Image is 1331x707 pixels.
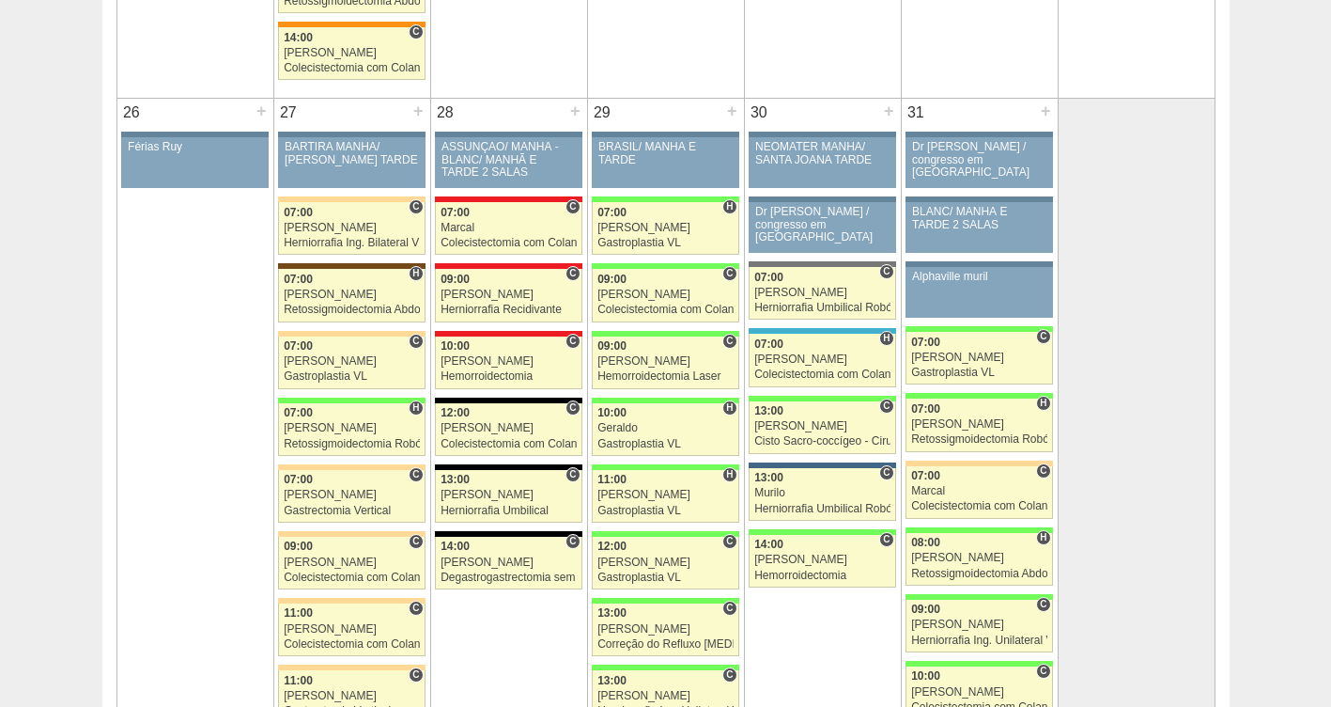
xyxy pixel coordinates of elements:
[435,331,581,337] div: Key: Assunção
[284,422,420,434] div: [PERSON_NAME]
[754,353,890,366] div: [PERSON_NAME]
[284,572,420,584] div: Colecistectomia com Colangiografia VL
[749,137,895,188] a: NEOMATER MANHÃ/ SANTA JOANA TARDE
[905,326,1052,332] div: Key: Brasil
[441,355,577,368] div: [PERSON_NAME]
[592,464,738,470] div: Key: Brasil
[754,471,783,484] span: 13:00
[441,370,577,383] div: Hemorroidectomia
[905,399,1052,451] a: H 07:00 [PERSON_NAME] Retossigmoidectomia Robótica
[597,572,734,584] div: Gastroplastia VL
[1036,664,1050,679] span: Consultório
[435,269,581,322] a: C 09:00 [PERSON_NAME] Herniorrafia Recidivante
[284,237,420,249] div: Herniorrafia Ing. Bilateral VL
[754,369,890,381] div: Colecistectomia com Colangiografia VL
[278,269,425,322] a: H 07:00 [PERSON_NAME] Retossigmoidectomia Abdominal VL
[879,465,893,480] span: Consultório
[754,302,890,314] div: Herniorrafia Umbilical Robótica
[284,606,313,620] span: 11:00
[274,99,303,127] div: 27
[278,398,425,403] div: Key: Brasil
[592,202,738,255] a: H 07:00 [PERSON_NAME] Gastroplastia VL
[441,273,470,286] span: 09:00
[722,199,736,214] span: Hospital
[754,554,890,566] div: [PERSON_NAME]
[121,132,268,137] div: Key: Aviso
[284,505,420,517] div: Gastrectomia Vertical
[1036,597,1050,612] span: Consultório
[284,473,313,486] span: 07:00
[911,485,1047,497] div: Marcal
[409,24,423,39] span: Consultório
[911,635,1047,647] div: Herniorrafia Ing. Unilateral VL
[441,438,577,450] div: Colecistectomia com Colangiografia VL
[592,398,738,403] div: Key: Brasil
[435,531,581,537] div: Key: Blanc
[905,267,1052,318] a: Alphaville muril
[592,470,738,523] a: H 11:00 [PERSON_NAME] Gastroplastia VL
[911,367,1047,379] div: Gastroplastia VL
[749,267,895,320] a: C 07:00 [PERSON_NAME] Herniorrafia Umbilical Robótica
[278,598,425,604] div: Key: Bartira
[1036,530,1050,545] span: Hospital
[905,393,1052,399] div: Key: Brasil
[597,638,734,651] div: Correção do Refluxo [MEDICAL_DATA] esofágico Robótico
[592,598,738,604] div: Key: Brasil
[754,271,783,284] span: 07:00
[441,141,576,179] div: ASSUNÇÃO/ MANHÃ -BLANC/ MANHÃ E TARDE 2 SALAS
[905,202,1052,253] a: BLANC/ MANHÃ E TARDE 2 SALAS
[598,141,733,165] div: BRASIL/ MANHÃ E TARDE
[278,470,425,523] a: C 07:00 [PERSON_NAME] Gastrectomia Vertical
[911,536,940,549] span: 08:00
[435,403,581,456] a: C 12:00 [PERSON_NAME] Colecistectomia com Colangiografia VL
[441,339,470,353] span: 10:00
[284,289,420,301] div: [PERSON_NAME]
[754,287,890,299] div: [PERSON_NAME]
[749,132,895,137] div: Key: Aviso
[912,141,1046,179] div: Dr [PERSON_NAME] / congresso em [GEOGRAPHIC_DATA]
[879,331,893,346] span: Hospital
[284,674,313,687] span: 11:00
[284,557,420,569] div: [PERSON_NAME]
[409,199,423,214] span: Consultório
[597,623,734,636] div: [PERSON_NAME]
[284,304,420,316] div: Retossigmoidectomia Abdominal VL
[905,332,1052,385] a: C 07:00 [PERSON_NAME] Gastroplastia VL
[597,237,734,249] div: Gastroplastia VL
[441,422,577,434] div: [PERSON_NAME]
[745,99,774,127] div: 30
[911,469,940,482] span: 07:00
[441,206,470,219] span: 07:00
[905,533,1052,586] a: H 08:00 [PERSON_NAME] Retossigmoidectomia Abdominal VL
[441,540,470,553] span: 14:00
[441,572,577,584] div: Degastrogastrectomia sem vago
[128,141,262,153] div: Férias Ruy
[284,47,420,59] div: [PERSON_NAME]
[278,464,425,470] div: Key: Bartira
[905,132,1052,137] div: Key: Aviso
[905,600,1052,652] a: C 09:00 [PERSON_NAME] Herniorrafia Ing. Unilateral VL
[278,132,425,137] div: Key: Aviso
[749,396,895,401] div: Key: Brasil
[284,273,313,286] span: 07:00
[911,669,940,683] span: 10:00
[284,438,420,450] div: Retossigmoidectomia Robótica
[722,534,736,549] span: Consultório
[912,271,1046,283] div: Alphaville muril
[879,399,893,414] span: Consultório
[592,269,738,322] a: C 09:00 [PERSON_NAME] Colecistectomia com Colangiografia VL
[592,403,738,456] a: H 10:00 Geraldo Gastroplastia VL
[410,99,426,123] div: +
[278,27,425,80] a: C 14:00 [PERSON_NAME] Colecistectomia com Colangiografia VL
[592,331,738,337] div: Key: Brasil
[749,196,895,202] div: Key: Aviso
[284,638,420,651] div: Colecistectomia com Colangiografia VL
[754,487,890,499] div: Murilo
[722,601,736,616] span: Consultório
[749,328,895,334] div: Key: Neomater
[565,401,580,416] span: Consultório
[435,137,581,188] a: ASSUNÇÃO/ MANHÃ -BLANC/ MANHÃ E TARDE 2 SALAS
[278,665,425,670] div: Key: Bartira
[278,137,425,188] a: BARTIRA MANHÃ/ [PERSON_NAME] TARDE
[592,531,738,537] div: Key: Brasil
